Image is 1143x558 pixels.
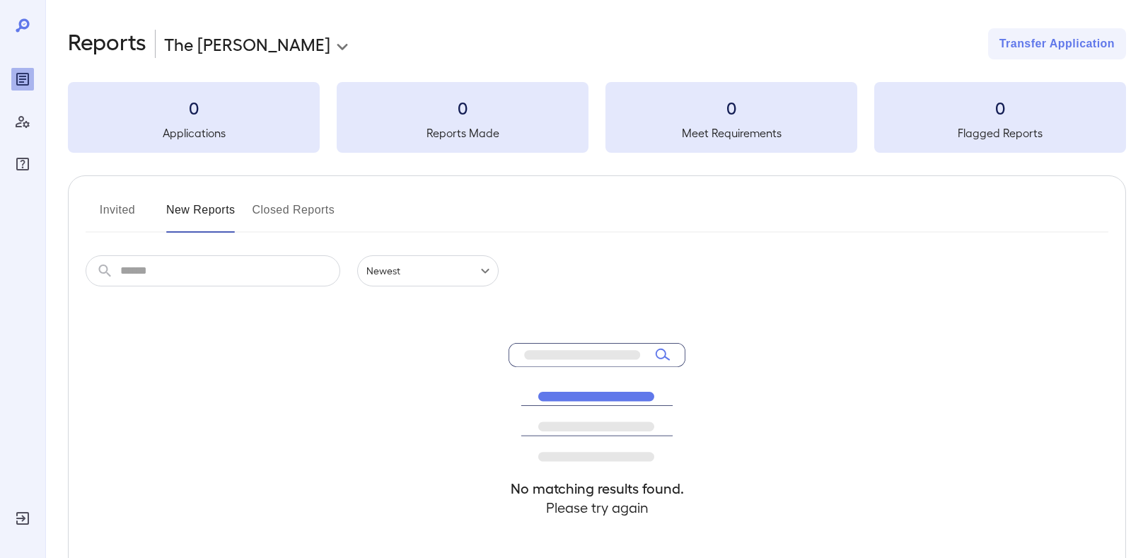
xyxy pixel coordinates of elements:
[11,507,34,530] div: Log Out
[164,33,330,55] p: The [PERSON_NAME]
[337,124,588,141] h5: Reports Made
[874,96,1126,119] h3: 0
[68,82,1126,153] summary: 0Applications0Reports Made0Meet Requirements0Flagged Reports
[11,68,34,91] div: Reports
[68,28,146,59] h2: Reports
[166,199,236,233] button: New Reports
[357,255,499,286] div: Newest
[988,28,1126,59] button: Transfer Application
[68,96,320,119] h3: 0
[86,199,149,233] button: Invited
[253,199,335,233] button: Closed Reports
[874,124,1126,141] h5: Flagged Reports
[11,110,34,133] div: Manage Users
[11,153,34,175] div: FAQ
[605,96,857,119] h3: 0
[605,124,857,141] h5: Meet Requirements
[509,498,685,517] h4: Please try again
[337,96,588,119] h3: 0
[68,124,320,141] h5: Applications
[509,479,685,498] h4: No matching results found.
